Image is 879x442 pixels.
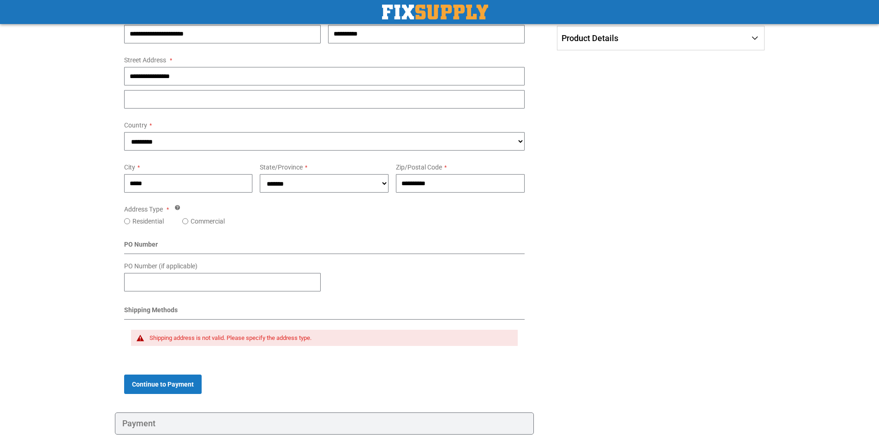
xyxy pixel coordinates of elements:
[191,217,225,226] label: Commercial
[124,262,197,270] span: PO Number (if applicable)
[115,412,534,435] div: Payment
[124,56,166,64] span: Street Address
[124,163,135,171] span: City
[124,121,147,129] span: Country
[562,33,618,43] span: Product Details
[382,5,488,19] a: store logo
[124,206,163,213] span: Address Type
[132,217,164,226] label: Residential
[396,163,442,171] span: Zip/Postal Code
[260,163,303,171] span: State/Province
[382,5,488,19] img: Fix Industrial Supply
[124,305,525,320] div: Shipping Methods
[149,334,509,342] div: Shipping address is not valid. Please specify the address type.
[124,375,202,394] button: Continue to Payment
[124,240,525,254] div: PO Number
[132,381,194,388] span: Continue to Payment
